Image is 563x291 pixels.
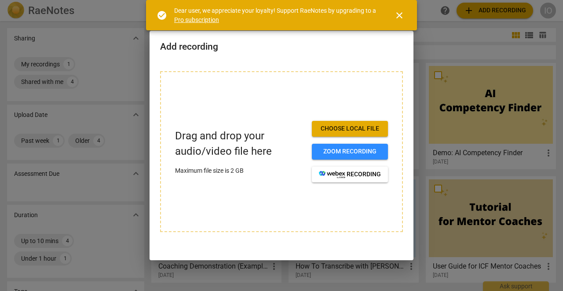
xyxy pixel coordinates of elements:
button: Close [389,5,410,26]
span: recording [319,170,381,179]
span: Zoom recording [319,147,381,156]
button: recording [312,167,388,182]
div: Dear user, we appreciate your loyalty! Support RaeNotes by upgrading to a [174,6,378,24]
a: Pro subscription [174,16,219,23]
span: Choose local file [319,124,381,133]
button: Zoom recording [312,144,388,160]
p: Drag and drop your audio/video file here [175,128,305,159]
span: close [394,10,405,21]
span: check_circle [157,10,167,21]
button: Choose local file [312,121,388,137]
p: Maximum file size is 2 GB [175,166,305,175]
h2: Add recording [160,41,403,52]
